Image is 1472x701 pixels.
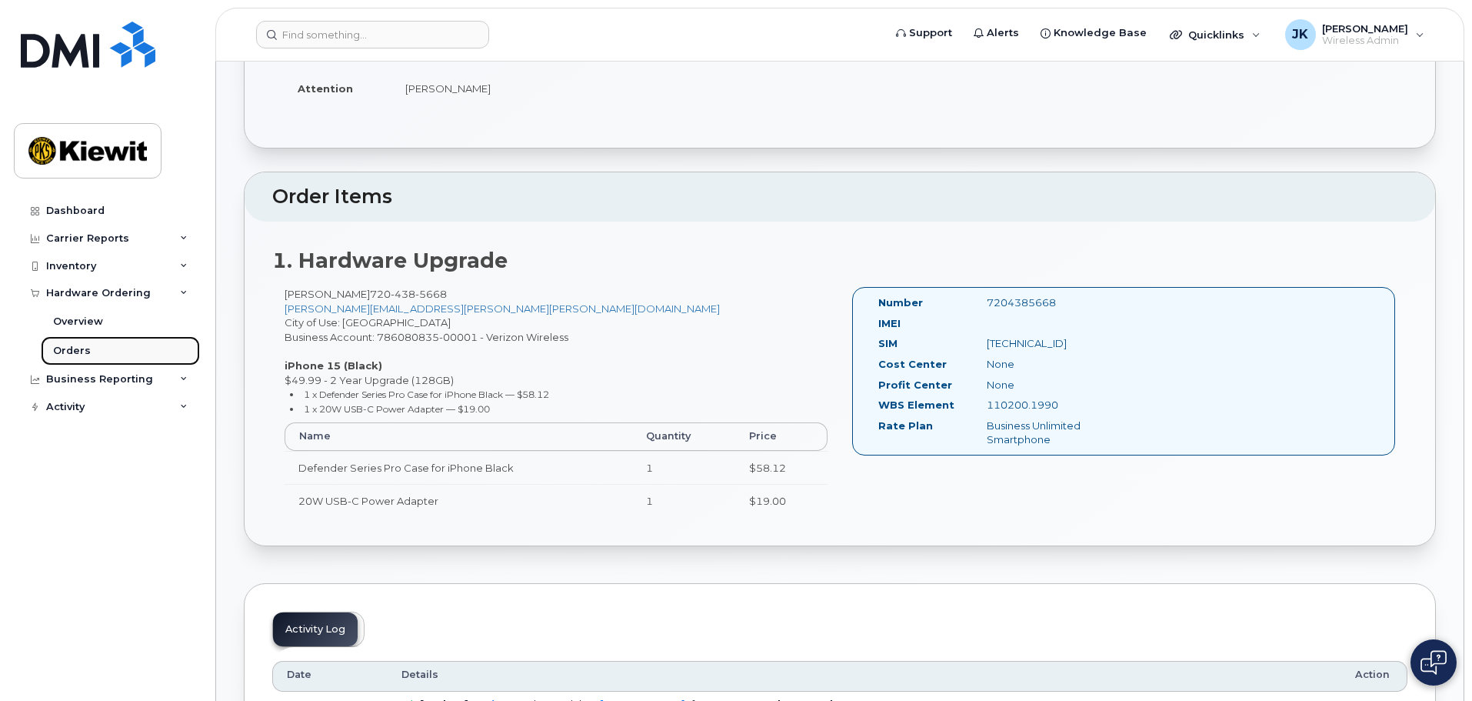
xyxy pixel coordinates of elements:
[304,403,490,415] small: 1 x 20W USB-C Power Adapter — $19.00
[285,451,632,485] td: Defender Series Pro Case for iPhone Black
[256,21,489,48] input: Find something...
[735,422,828,450] th: Price
[632,484,735,518] td: 1
[878,316,901,331] label: IMEI
[909,25,952,41] span: Support
[975,398,1127,412] div: 110200.1990
[415,288,447,300] span: 5668
[878,295,923,310] label: Number
[735,484,828,518] td: $19.00
[878,357,947,372] label: Cost Center
[975,378,1127,392] div: None
[975,336,1127,351] div: [TECHNICAL_ID]
[963,18,1030,48] a: Alerts
[272,287,840,531] div: [PERSON_NAME] City of Use: [GEOGRAPHIC_DATA] Business Account: 786080835-00001 - Verizon Wireless...
[285,484,632,518] td: 20W USB-C Power Adapter
[632,422,735,450] th: Quantity
[632,451,735,485] td: 1
[391,288,415,300] span: 438
[1274,19,1435,50] div: Jamie Krussel
[272,186,1407,208] h2: Order Items
[878,419,933,433] label: Rate Plan
[1341,661,1407,692] th: Action
[878,378,952,392] label: Profit Center
[370,288,447,300] span: 720
[878,336,898,351] label: SIM
[1030,18,1157,48] a: Knowledge Base
[285,422,632,450] th: Name
[1322,22,1408,35] span: [PERSON_NAME]
[1188,28,1244,41] span: Quicklinks
[1292,25,1308,44] span: JK
[1420,650,1447,675] img: Open chat
[287,668,311,682] span: Date
[885,18,963,48] a: Support
[298,82,353,95] strong: Attention
[272,248,508,273] strong: 1. Hardware Upgrade
[878,398,954,412] label: WBS Element
[1054,25,1147,41] span: Knowledge Base
[391,72,828,105] td: [PERSON_NAME]
[285,302,720,315] a: [PERSON_NAME][EMAIL_ADDRESS][PERSON_NAME][PERSON_NAME][DOMAIN_NAME]
[987,25,1019,41] span: Alerts
[285,359,382,372] strong: iPhone 15 (Black)
[1159,19,1271,50] div: Quicklinks
[401,668,438,682] span: Details
[975,357,1127,372] div: None
[304,389,549,400] small: 1 x Defender Series Pro Case for iPhone Black — $58.12
[1322,35,1408,47] span: Wireless Admin
[975,295,1127,310] div: 7204385668
[975,419,1127,447] div: Business Unlimited Smartphone
[735,451,828,485] td: $58.12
